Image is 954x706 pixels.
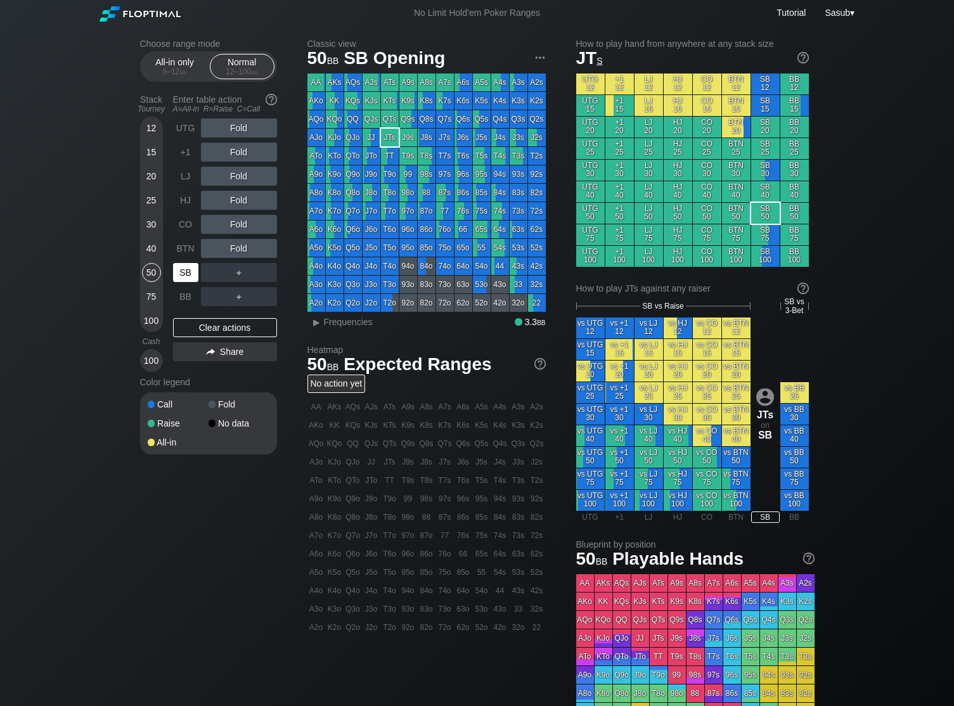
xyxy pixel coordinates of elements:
img: icon-avatar.b40e07d9.svg [756,388,774,406]
div: A8s [418,74,435,91]
div: BTN 12 [722,74,751,94]
div: BTN 75 [722,224,751,245]
div: BB 30 [780,160,809,181]
div: 54s [491,239,509,257]
div: BTN 100 [722,246,751,267]
img: help.32db89a4.svg [533,357,547,371]
div: 66 [454,221,472,238]
div: +1 15 [605,95,634,116]
div: CO 15 [693,95,721,116]
div: Fold [201,143,277,162]
div: K4s [491,92,509,110]
div: Fold [201,239,277,258]
div: ＋ [201,287,277,306]
div: 85s [473,184,491,202]
div: KTs [381,92,399,110]
div: +1 20 [605,117,634,138]
div: A4o [307,257,325,275]
div: 96s [454,165,472,183]
h2: Choose range mode [140,39,277,49]
div: Enter table action [173,89,277,119]
div: 5 – 12 [148,67,202,76]
div: BB [173,287,198,306]
div: A7s [436,74,454,91]
div: ATs [381,74,399,91]
div: BTN 30 [722,160,751,181]
div: ▾ [822,6,856,20]
div: SB 15 [751,95,780,116]
div: T8o [381,184,399,202]
div: How to play JTs against any raiser [576,283,809,293]
div: BTN 20 [722,117,751,138]
div: SB 75 [751,224,780,245]
div: K7o [326,202,344,220]
div: LJ 15 [635,95,663,116]
div: K6o [326,221,344,238]
div: K8s [418,92,435,110]
div: Call [148,400,209,409]
div: K3s [510,92,527,110]
div: Q4s [491,110,509,128]
div: Q6s [454,110,472,128]
div: AA [307,74,325,91]
div: All-in [148,438,209,447]
div: T3o [381,276,399,293]
div: K5o [326,239,344,257]
div: 92s [528,165,546,183]
div: LJ 12 [635,74,663,94]
img: help.32db89a4.svg [802,551,816,565]
div: Q4o [344,257,362,275]
div: A2o [307,294,325,312]
span: SB Opening [342,49,447,70]
div: No Limit Hold’em Poker Ranges [395,8,559,21]
div: SB 100 [751,246,780,267]
div: 53s [510,239,527,257]
div: K7s [436,92,454,110]
div: 43o [491,276,509,293]
div: A6o [307,221,325,238]
div: 73o [436,276,454,293]
div: T6s [454,147,472,165]
h2: Classic view [307,39,546,49]
div: KQs [344,92,362,110]
div: 98s [418,165,435,183]
span: s [596,53,602,67]
div: K4o [326,257,344,275]
div: 44 [491,257,509,275]
div: Tourney [135,105,168,113]
div: CO 100 [693,246,721,267]
div: UTG 75 [576,224,605,245]
div: T2o [381,294,399,312]
div: SB [173,263,198,282]
div: Q3o [344,276,362,293]
div: BTN 25 [722,138,751,159]
div: 12 – 100 [216,67,269,76]
div: 33 [510,276,527,293]
div: CO 20 [693,117,721,138]
div: 86o [418,221,435,238]
div: LJ 30 [635,160,663,181]
div: UTG [173,119,198,138]
div: K8o [326,184,344,202]
div: T5s [473,147,491,165]
div: 97s [436,165,454,183]
div: 92o [399,294,417,312]
div: 82s [528,184,546,202]
div: SB 40 [751,181,780,202]
div: 75 [142,287,161,306]
div: J3o [363,276,380,293]
div: 95s [473,165,491,183]
img: help.32db89a4.svg [264,93,278,106]
div: 52s [528,239,546,257]
div: T4s [491,147,509,165]
div: T3s [510,147,527,165]
div: Fold [201,191,277,210]
div: 82o [418,294,435,312]
div: +1 50 [605,203,634,224]
div: Stack [135,89,168,119]
div: 53o [473,276,491,293]
div: KK [326,92,344,110]
div: 76s [454,202,472,220]
div: TT [381,147,399,165]
div: HJ 50 [664,203,692,224]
